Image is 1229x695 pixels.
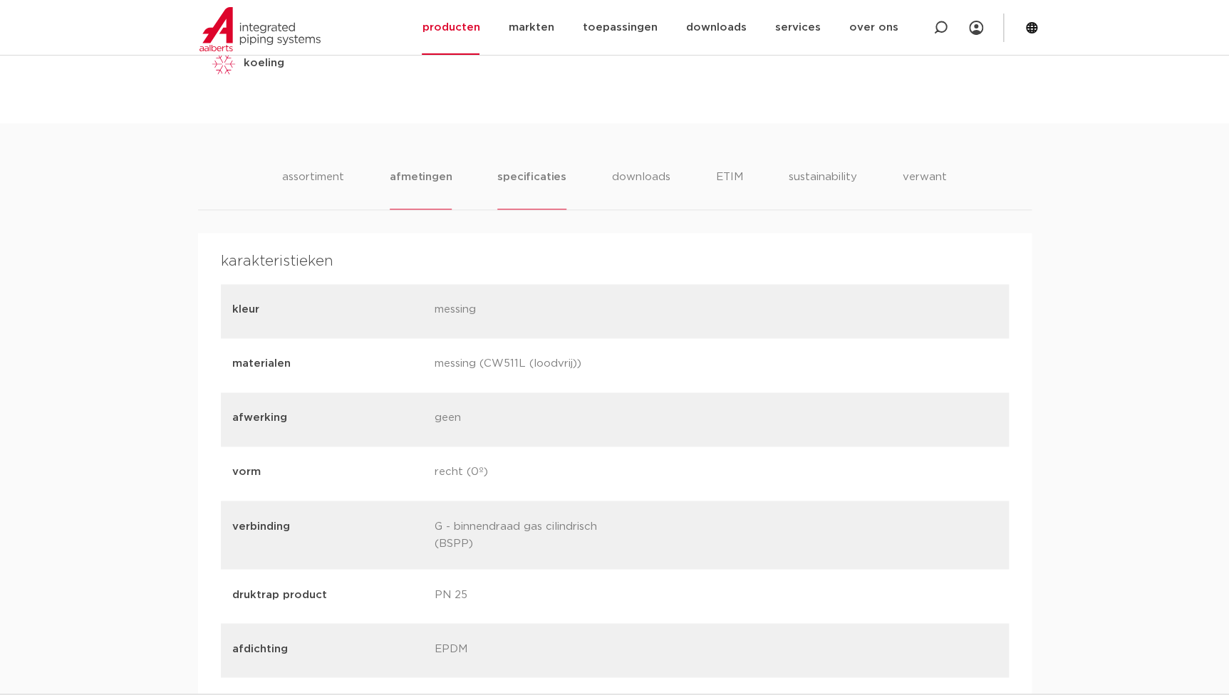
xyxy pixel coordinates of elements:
p: afwerking [232,409,424,427]
li: specificaties [497,169,566,209]
p: messing [435,301,626,321]
p: messing (CW511L (loodvrij)) [435,355,626,375]
li: verwant [903,169,947,209]
p: G - binnendraad gas cilindrisch (BSPP) [435,518,626,552]
li: ETIM [716,169,743,209]
p: geen [435,409,626,429]
img: koeling [209,49,238,78]
li: sustainability [789,169,857,209]
li: downloads [612,169,670,209]
li: afmetingen [390,169,452,209]
li: assortiment [282,169,344,209]
p: verbinding [232,518,424,549]
p: vorm [232,464,424,481]
p: PN 25 [435,586,626,606]
p: EPDM [435,640,626,660]
p: druktrap product [232,586,424,603]
p: recht (0º) [435,464,626,484]
p: materialen [232,355,424,372]
p: kleur [232,301,424,318]
p: koeling [244,55,284,72]
h4: karakteristieken [221,250,1009,273]
p: afdichting [232,640,424,657]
